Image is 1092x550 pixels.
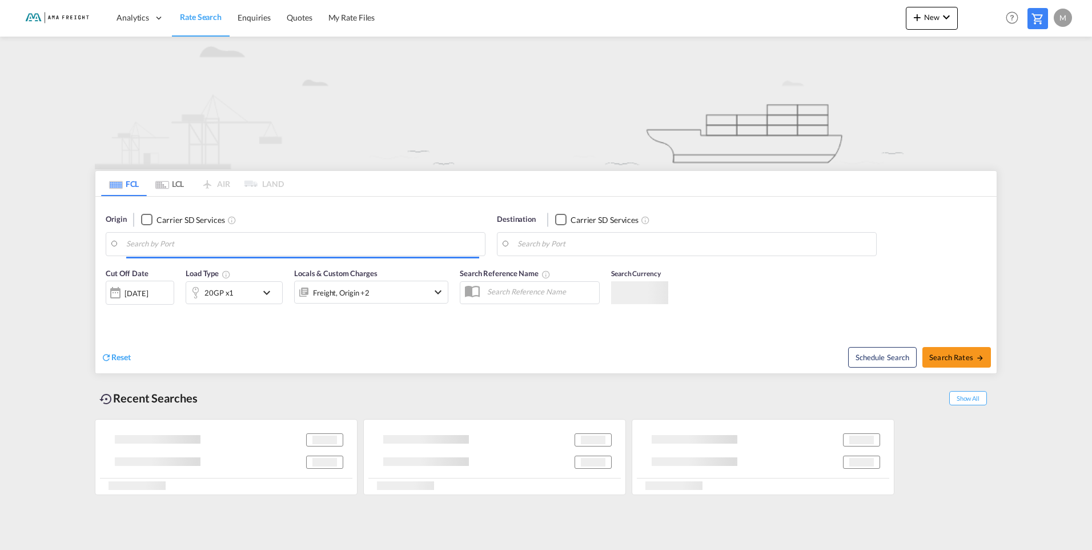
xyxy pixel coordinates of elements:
div: Help [1002,8,1027,29]
div: 20GP x1 [204,285,234,301]
div: M [1054,9,1072,27]
div: icon-refreshReset [101,352,131,364]
input: Search by Port [126,236,479,253]
img: f843cad07f0a11efa29f0335918cc2fb.png [17,5,94,31]
span: Destination [497,214,536,225]
span: Search Rates [929,353,984,362]
span: Reset [111,352,131,362]
div: Carrier SD Services [156,214,224,226]
span: Quotes [287,13,312,22]
div: [DATE] [106,281,174,305]
img: new-FCL.png [95,37,997,169]
span: Show All [949,391,987,405]
md-icon: Unchecked: Search for CY (Container Yard) services for all selected carriers.Checked : Search for... [227,216,236,225]
md-icon: icon-refresh [101,352,111,362]
md-icon: icon-chevron-down [260,286,279,300]
span: Enquiries [238,13,271,22]
span: Search Currency [611,269,661,278]
span: Locals & Custom Charges [294,269,378,278]
md-icon: icon-plus 400-fg [910,10,924,24]
md-checkbox: Checkbox No Ink [141,214,224,226]
input: Search Reference Name [481,283,599,300]
span: Analytics [117,12,149,23]
md-datepicker: Select [106,304,114,319]
span: Cut Off Date [106,269,148,278]
div: [DATE] [125,288,148,298]
md-icon: icon-backup-restore [99,392,113,406]
div: Freight Origin Destination Dock Stuffing [313,285,370,301]
button: Note: By default Schedule search will only considerorigin ports, destination ports and cut off da... [848,347,917,368]
span: Rate Search [180,12,222,22]
md-pagination-wrapper: Use the left and right arrow keys to navigate between tabs [101,171,284,196]
md-icon: Unchecked: Search for CY (Container Yard) services for all selected carriers.Checked : Search for... [641,216,650,225]
span: New [910,13,953,22]
span: My Rate Files [328,13,375,22]
input: Search by Port [517,236,870,253]
span: Origin [106,214,126,225]
md-icon: Select multiple loads to view rates [222,270,231,279]
md-tab-item: FCL [101,171,147,196]
div: Recent Searches [95,385,202,411]
span: Load Type [186,269,231,278]
span: Search Reference Name [460,269,551,278]
md-icon: icon-chevron-down [431,285,445,299]
div: 20GP x1icon-chevron-down [186,281,283,304]
md-checkbox: Checkbox No Ink [555,214,639,226]
md-icon: icon-chevron-down [940,10,953,24]
button: icon-plus 400-fgNewicon-chevron-down [906,7,958,30]
md-tab-item: LCL [147,171,192,196]
md-icon: icon-arrow-right [976,354,984,362]
span: Help [1002,8,1022,27]
md-icon: Your search will be saved by the below given name [541,270,551,279]
div: Origin Checkbox No InkUnchecked: Search for CY (Container Yard) services for all selected carrier... [95,197,997,373]
div: Carrier SD Services [571,214,639,226]
button: Search Ratesicon-arrow-right [922,347,991,368]
div: Freight Origin Destination Dock Stuffingicon-chevron-down [294,281,448,304]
